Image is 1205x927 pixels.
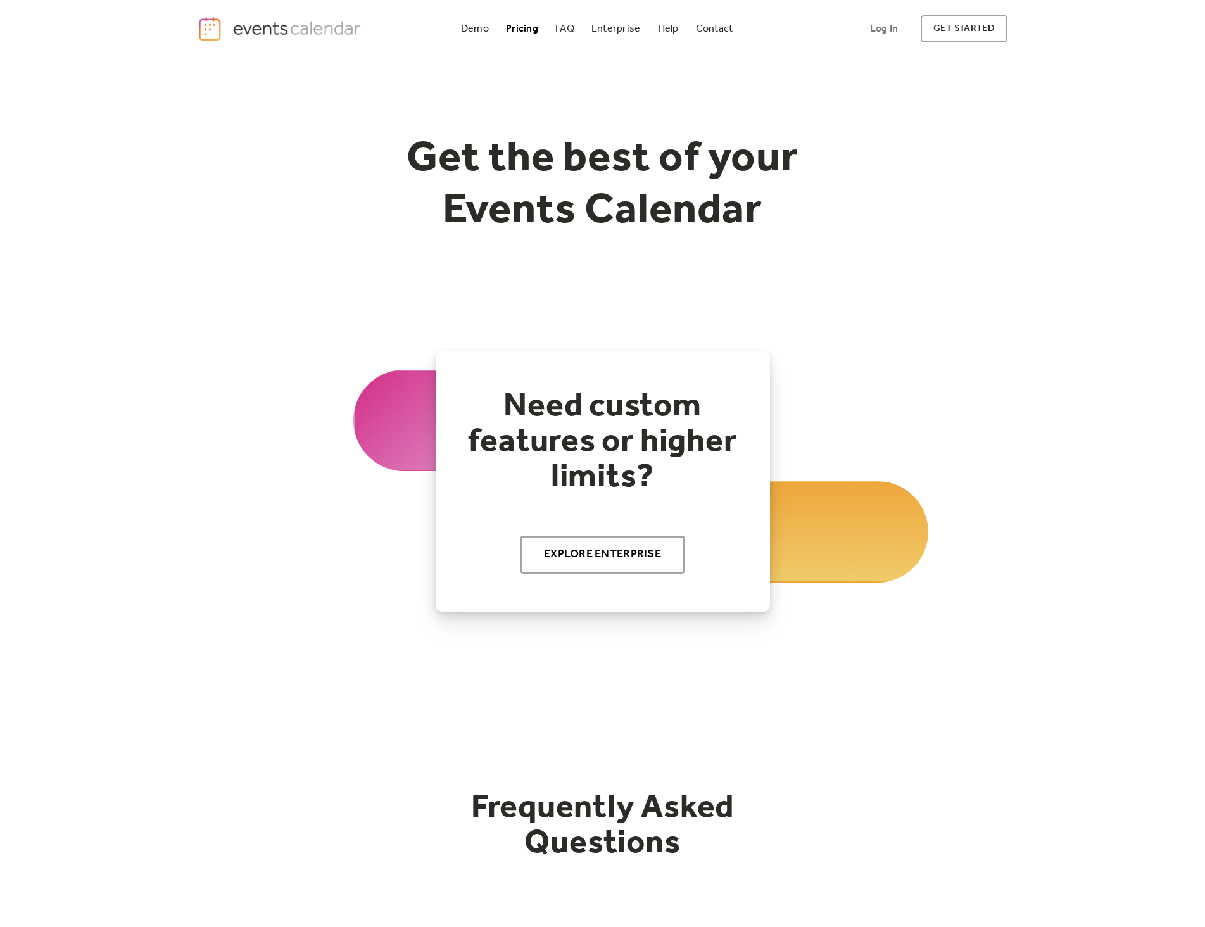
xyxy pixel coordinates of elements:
[591,25,640,32] div: Enterprise
[550,20,579,37] a: FAQ
[857,15,911,42] a: Log In
[501,20,543,37] a: Pricing
[691,20,738,37] a: Contact
[426,790,780,861] h2: Frequently Asked Questions
[586,20,645,37] a: Enterprise
[921,15,1007,42] a: get started
[658,25,679,32] div: Help
[653,20,684,37] a: Help
[506,25,538,32] div: Pricing
[520,536,685,574] a: Explore Enterprise
[461,25,489,32] div: Demo
[456,20,494,37] a: Demo
[696,25,733,32] div: Contact
[555,25,574,32] div: FAQ
[461,389,745,495] h2: Need custom features or higher limits?
[360,134,846,237] h1: Get the best of your Events Calendar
